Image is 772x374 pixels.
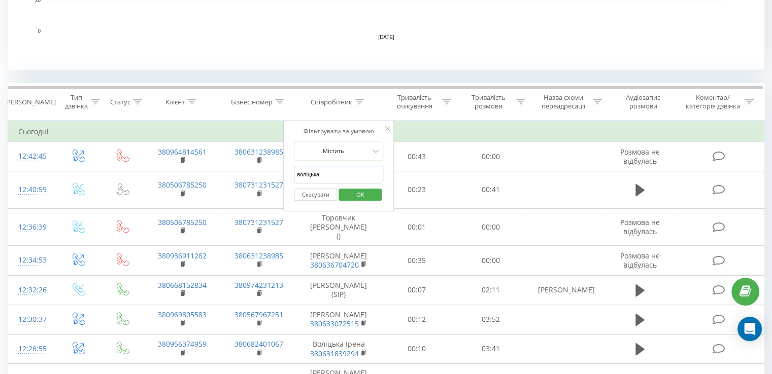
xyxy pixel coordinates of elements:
[454,142,527,171] td: 00:00
[38,28,41,34] text: 0
[234,217,283,227] a: 380731231527
[537,93,590,110] div: Назва схеми переадресації
[380,171,454,209] td: 00:23
[614,93,673,110] div: Аудіозапис розмови
[18,146,45,166] div: 12:42:45
[234,251,283,260] a: 380631238985
[463,93,514,110] div: Тривалість розмови
[297,305,380,334] td: [PERSON_NAME]
[294,189,337,201] button: Скасувати
[454,305,527,334] td: 03:52
[234,339,283,349] a: 380682401067
[158,147,207,157] a: 380964814561
[380,275,454,305] td: 00:07
[378,34,394,40] text: [DATE]
[158,217,207,227] a: 380506785250
[380,305,454,334] td: 00:12
[8,122,764,142] td: Сьогодні
[158,280,207,290] a: 380668152834
[620,147,660,166] span: Розмова не відбулась
[158,251,207,260] a: 380936911262
[527,275,604,305] td: [PERSON_NAME]
[234,180,283,190] a: 380731231527
[380,208,454,246] td: 00:01
[380,246,454,275] td: 00:35
[380,142,454,171] td: 00:43
[454,171,527,209] td: 00:41
[737,317,762,341] div: Open Intercom Messenger
[297,275,380,305] td: [PERSON_NAME] (SIP)
[5,98,56,106] div: [PERSON_NAME]
[18,280,45,300] div: 12:32:26
[18,250,45,270] div: 12:34:53
[683,93,742,110] div: Коментар/категорія дзвінка
[234,147,283,157] a: 380631238985
[346,186,375,202] span: OK
[380,334,454,363] td: 00:10
[158,339,207,349] a: 380956374959
[297,208,380,246] td: Торовчик [PERSON_NAME] ()
[231,98,273,106] div: Бізнес номер
[18,217,45,237] div: 12:36:39
[339,189,382,201] button: OK
[454,208,527,246] td: 00:00
[294,166,383,183] input: Введіть значення
[310,349,359,358] a: 380631639294
[311,98,352,106] div: Співробітник
[297,334,380,363] td: Воліцька Ірена
[454,275,527,305] td: 02:11
[158,180,207,190] a: 380506785250
[234,280,283,290] a: 380974231213
[310,319,359,328] a: 380633072515
[454,334,527,363] td: 03:41
[18,310,45,329] div: 12:30:37
[294,126,383,136] div: Фільтрувати за умовою
[389,93,440,110] div: Тривалість очікування
[18,339,45,359] div: 12:26:55
[234,310,283,319] a: 380567967251
[64,93,88,110] div: Тип дзвінка
[18,180,45,200] div: 12:40:59
[454,246,527,275] td: 00:00
[158,310,207,319] a: 380969805583
[620,251,660,270] span: Розмова не відбулась
[620,217,660,236] span: Розмова не відбулась
[110,98,130,106] div: Статус
[165,98,185,106] div: Клієнт
[310,260,359,270] a: 380636704720
[297,246,380,275] td: [PERSON_NAME]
